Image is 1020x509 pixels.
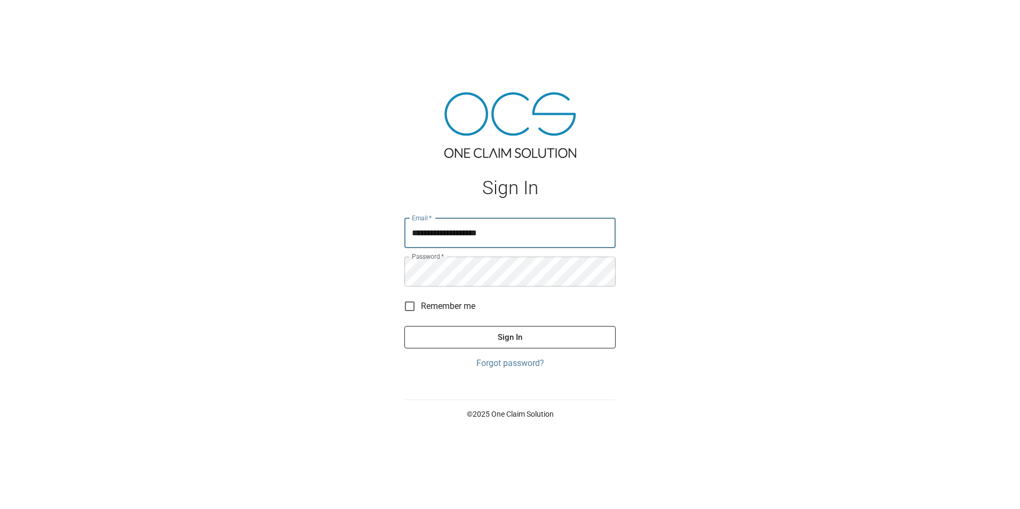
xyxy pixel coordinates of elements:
img: ocs-logo-white-transparent.png [13,6,55,28]
label: Password [412,252,444,261]
h1: Sign In [404,177,616,199]
img: ocs-logo-tra.png [444,92,576,158]
p: © 2025 One Claim Solution [404,409,616,419]
span: Remember me [421,300,475,313]
a: Forgot password? [404,357,616,370]
button: Sign In [404,326,616,348]
label: Email [412,213,432,222]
